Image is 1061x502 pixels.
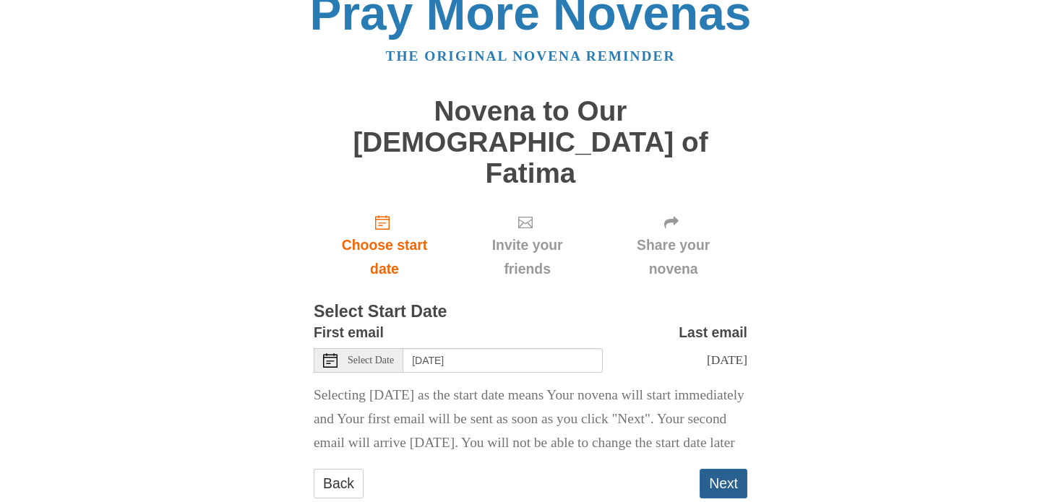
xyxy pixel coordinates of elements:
[455,203,599,289] div: Click "Next" to confirm your start date first.
[314,321,384,345] label: First email
[314,203,455,289] a: Choose start date
[314,303,747,321] h3: Select Start Date
[614,233,733,281] span: Share your novena
[700,469,747,498] button: Next
[679,321,747,345] label: Last email
[314,384,747,455] p: Selecting [DATE] as the start date means Your novena will start immediately and Your first email ...
[599,203,747,289] div: Click "Next" to confirm your start date first.
[470,233,585,281] span: Invite your friends
[707,352,747,367] span: [DATE]
[314,96,747,189] h1: Novena to Our [DEMOGRAPHIC_DATA] of Fatima
[386,48,676,64] a: The original novena reminder
[328,233,441,281] span: Choose start date
[314,469,364,498] a: Back
[403,348,603,373] input: Use the arrow keys to pick a date
[348,355,394,365] span: Select Date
